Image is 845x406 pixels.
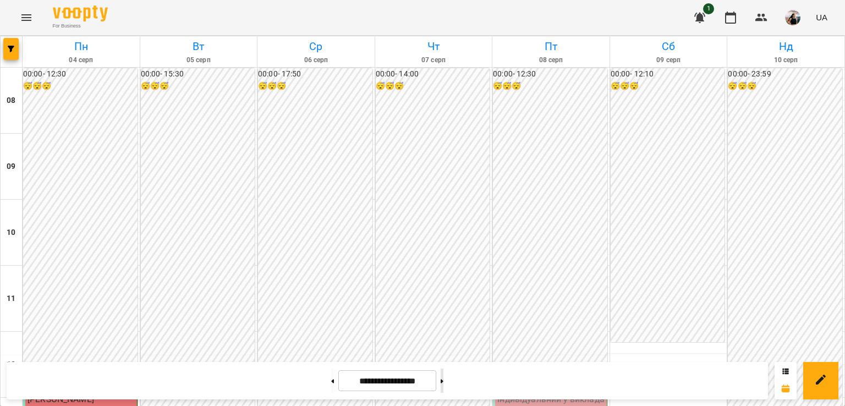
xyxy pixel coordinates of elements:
[141,80,255,92] h6: 😴😴😴
[7,293,15,305] h6: 11
[142,55,256,65] h6: 05 серп
[493,80,607,92] h6: 😴😴😴
[493,68,607,80] h6: 00:00 - 12:30
[816,12,827,23] span: UA
[258,80,372,92] h6: 😴😴😴
[811,7,832,28] button: UA
[23,80,138,92] h6: 😴😴😴
[53,6,108,21] img: Voopty Logo
[142,38,256,55] h6: Вт
[259,38,373,55] h6: Ср
[13,4,40,31] button: Menu
[494,55,608,65] h6: 08 серп
[703,3,714,14] span: 1
[7,95,15,107] h6: 08
[785,10,800,25] img: f25c141d8d8634b2a8fce9f0d709f9df.jpg
[729,55,843,65] h6: 10 серп
[611,68,725,80] h6: 00:00 - 12:10
[24,38,138,55] h6: Пн
[258,68,372,80] h6: 00:00 - 17:50
[376,68,490,80] h6: 00:00 - 14:00
[23,68,138,80] h6: 00:00 - 12:30
[141,68,255,80] h6: 00:00 - 15:30
[7,161,15,173] h6: 09
[612,55,726,65] h6: 09 серп
[728,68,842,80] h6: 00:00 - 23:59
[612,38,726,55] h6: Сб
[7,227,15,239] h6: 10
[728,80,842,92] h6: 😴😴😴
[494,38,608,55] h6: Пт
[377,55,491,65] h6: 07 серп
[53,23,108,30] span: For Business
[24,55,138,65] h6: 04 серп
[259,55,373,65] h6: 06 серп
[376,80,490,92] h6: 😴😴😴
[611,80,725,92] h6: 😴😴😴
[729,38,843,55] h6: Нд
[377,38,491,55] h6: Чт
